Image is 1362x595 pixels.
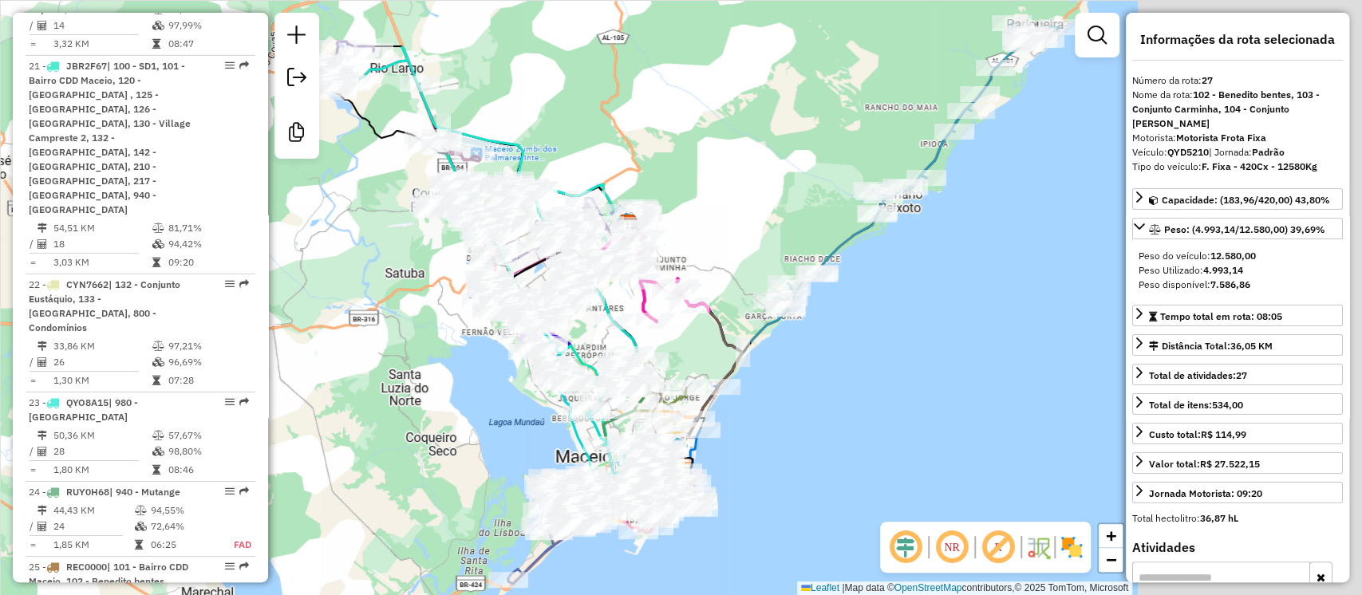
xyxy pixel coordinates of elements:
span: 24 - [29,486,180,498]
a: Distância Total:36,05 KM [1132,334,1343,356]
i: % de utilização da cubagem [152,21,164,30]
i: Tempo total em rota [135,540,143,550]
td: 57,67% [168,428,248,443]
span: Total de atividades: [1149,369,1247,381]
a: Jornada Motorista: 09:20 [1132,482,1343,503]
a: Custo total:R$ 114,99 [1132,423,1343,444]
td: 94,42% [168,236,248,252]
a: Capacidade: (183,96/420,00) 43,80% [1132,188,1343,210]
i: % de utilização da cubagem [152,447,164,456]
div: Nome da rota: [1132,88,1343,131]
div: Jornada Motorista: 09:20 [1149,487,1262,501]
span: Exibir rótulo [979,528,1017,566]
a: Zoom in [1099,524,1123,548]
span: | 101 - Bairro CDD Maceio, 102 - Benedito bentes [29,561,188,587]
i: % de utilização da cubagem [152,239,164,249]
h4: Atividades [1132,540,1343,555]
strong: Motorista Frota Fixa [1176,132,1266,144]
em: Rota exportada [239,487,249,496]
td: 08:47 [168,36,248,52]
td: = [29,372,37,388]
i: Tempo total em rota [152,258,160,267]
td: 44,43 KM [53,502,134,518]
td: 07:28 [168,372,248,388]
em: Opções [225,397,235,407]
td: 94,55% [150,502,216,518]
td: = [29,462,37,478]
a: Tempo total em rota: 08:05 [1132,305,1343,326]
a: OpenStreetMap [894,582,962,593]
td: 81,71% [168,220,248,236]
span: REC0000 [66,561,107,573]
span: | 132 - Conjunto Eustáquio, 133 - [GEOGRAPHIC_DATA], 800 - Condomínios [29,278,180,333]
strong: Padrão [1252,146,1285,158]
td: / [29,354,37,370]
em: Opções [225,279,235,289]
a: Total de itens:534,00 [1132,393,1343,415]
span: | 940 - Mutange [109,486,180,498]
span: + [1106,526,1116,546]
em: Opções [225,61,235,70]
strong: F. Fixa - 420Cx - 12580Kg [1202,160,1317,172]
em: Rota exportada [239,397,249,407]
td: 18 [53,236,152,252]
strong: 27 [1236,369,1247,381]
div: Distância Total: [1149,339,1273,353]
em: Rota exportada [239,61,249,70]
i: % de utilização do peso [152,431,164,440]
div: Atividade não roteirizada - NAIDE GOMES DOS SANT [882,179,922,195]
span: | 980 - [GEOGRAPHIC_DATA] [29,396,138,423]
td: 96,69% [168,354,248,370]
td: 54,51 KM [53,220,152,236]
em: Rota exportada [239,562,249,571]
i: % de utilização da cubagem [135,522,147,531]
td: 1,30 KM [53,372,152,388]
td: / [29,236,37,252]
td: 33,86 KM [53,338,152,354]
i: Distância Total [38,341,47,351]
td: 26 [53,354,152,370]
span: Capacidade: (183,96/420,00) 43,80% [1162,194,1330,206]
div: Peso Utilizado: [1139,263,1336,278]
td: 08:46 [168,462,248,478]
strong: 36,87 hL [1200,512,1238,524]
span: Peso: (4.993,14/12.580,00) 39,69% [1164,223,1325,235]
div: Tipo do veículo: [1132,160,1343,174]
strong: 102 - Benedito bentes, 103 - Conjunto Carminha, 104 - Conjunto [PERSON_NAME] [1132,89,1320,129]
a: Exibir filtros [1081,19,1113,51]
td: 1,80 KM [53,462,152,478]
i: Total de Atividades [38,522,47,531]
img: 303 UDC Full Litoral [667,436,688,457]
td: FAD [216,537,252,553]
strong: R$ 114,99 [1201,428,1246,440]
i: % de utilização do peso [152,341,164,351]
div: Custo total: [1149,428,1246,442]
img: Exibir/Ocultar setores [1059,534,1084,560]
strong: 534,00 [1212,399,1243,411]
span: − [1106,550,1116,569]
a: Exportar sessão [281,61,313,97]
span: Tempo total em rota: 08:05 [1160,310,1282,322]
i: Distância Total [38,506,47,515]
td: 3,03 KM [53,254,152,270]
div: Número da rota: [1132,73,1343,88]
span: Ocultar NR [933,528,971,566]
a: Leaflet [801,582,839,593]
em: Opções [225,562,235,571]
a: Total de atividades:27 [1132,364,1343,385]
strong: 7.586,86 [1210,278,1250,290]
strong: 12.580,00 [1210,250,1256,262]
td: 98,80% [168,443,248,459]
span: Peso do veículo: [1139,250,1256,262]
i: Total de Atividades [38,239,47,249]
i: Total de Atividades [38,357,47,367]
td: = [29,537,37,553]
img: CDD Maceio [618,214,638,234]
div: Map data © contributors,© 2025 TomTom, Microsoft [797,581,1132,595]
td: / [29,518,37,534]
span: RUY0H68 [66,486,109,498]
td: 14 [53,18,152,33]
a: Peso: (4.993,14/12.580,00) 39,69% [1132,218,1343,239]
div: Valor total: [1149,457,1260,471]
span: 25 - [29,561,188,587]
